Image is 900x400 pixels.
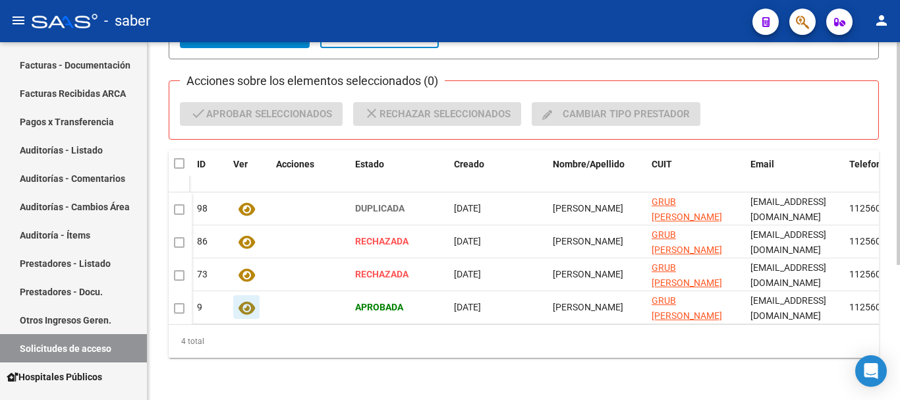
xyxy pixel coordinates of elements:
div: Open Intercom Messenger [855,355,887,387]
strong: Rechazada [355,269,408,279]
span: [DATE] [454,302,481,312]
span: EMILCE GRUB [553,302,623,312]
span: 9 [197,302,202,312]
span: emilcegrub@hotmail.com [750,229,826,255]
span: - saber [104,7,150,36]
datatable-header-cell: CUIT [646,150,745,194]
span: [DATE] [454,236,481,246]
span: Emilce Grub [553,203,623,214]
span: Creado [454,159,484,169]
div: 4 total [169,325,879,358]
span: ID [197,159,206,169]
span: Acciones [276,159,314,169]
span: 86 [197,236,208,246]
span: Estado [355,159,384,169]
mat-icon: person [874,13,889,28]
strong: Duplicada [355,203,405,214]
h3: Acciones sobre los elementos seleccionados (0) [180,72,445,90]
span: [DATE] [454,203,481,214]
span: a.n.i@live.com.ar [750,196,826,222]
span: EMILCE GRUB [553,236,623,246]
span: Ver [233,159,248,169]
mat-icon: close [364,105,380,121]
span: GRUB [PERSON_NAME] [652,262,722,288]
span: 73 [197,269,208,279]
span: emilcegrub@hotmail.com [750,262,826,288]
datatable-header-cell: Acciones [271,150,350,194]
datatable-header-cell: Ver [228,150,271,194]
datatable-header-cell: ID [192,150,228,194]
datatable-header-cell: Estado [350,150,449,194]
button: Cambiar tipo prestador [532,102,700,126]
mat-icon: menu [11,13,26,28]
span: GRUB [PERSON_NAME] [652,196,722,222]
strong: Rechazada [355,236,408,246]
datatable-header-cell: Nombre/Apellido [548,150,646,194]
button: Rechazar seleccionados [353,102,521,126]
span: Rechazar seleccionados [364,102,511,126]
span: [DATE] [454,269,481,279]
span: Hospitales Públicos [7,370,102,384]
span: EMILCE GRUB [553,269,623,279]
datatable-header-cell: Creado [449,150,548,194]
strong: Aprobada [355,302,403,312]
mat-icon: check [190,105,206,121]
span: Nombre/Apellido [553,159,625,169]
span: a.n.i@live.com [750,295,826,321]
span: Telefono [849,159,887,169]
span: GRUB [PERSON_NAME] [652,295,722,321]
span: Aprobar seleccionados [190,102,332,126]
button: Aprobar seleccionados [180,102,343,126]
datatable-header-cell: Email [745,150,844,194]
span: GRUB [PERSON_NAME] [652,229,722,255]
span: 98 [197,203,208,214]
span: Email [750,159,774,169]
span: Cambiar tipo prestador [542,102,690,126]
span: CUIT [652,159,672,169]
